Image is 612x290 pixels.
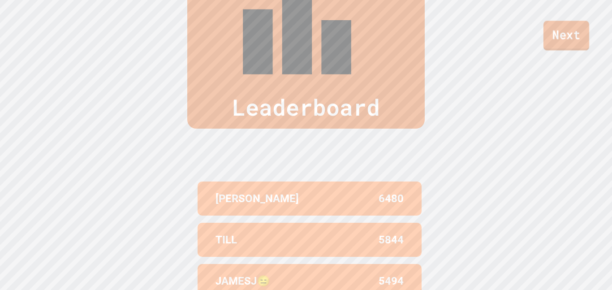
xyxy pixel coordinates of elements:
p: 5844 [379,232,404,248]
p: [PERSON_NAME] [215,190,299,207]
a: Next [543,21,589,50]
p: 6480 [379,190,404,207]
p: 5494 [379,273,404,289]
p: TILL [215,232,237,248]
p: JAMESJ😑 [215,273,270,289]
